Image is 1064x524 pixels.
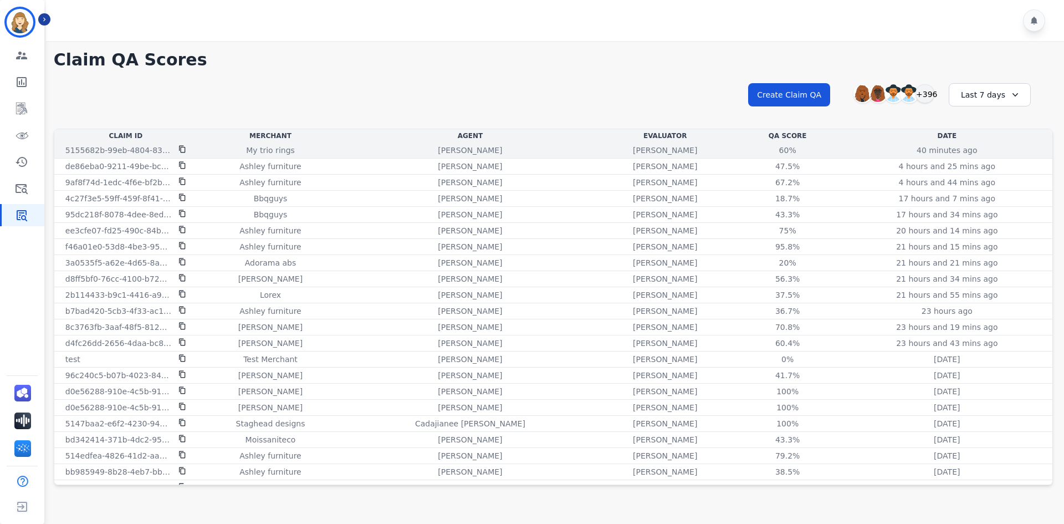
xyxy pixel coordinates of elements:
[633,193,697,204] p: [PERSON_NAME]
[934,418,960,429] p: [DATE]
[633,418,697,429] p: [PERSON_NAME]
[763,225,812,236] div: 75%
[599,131,731,140] div: Evaluator
[65,386,172,397] p: d0e56288-910e-4c5b-9112-103507ebdfe7
[934,402,960,413] p: [DATE]
[934,386,960,397] p: [DATE]
[633,322,697,333] p: [PERSON_NAME]
[438,370,502,381] p: [PERSON_NAME]
[438,322,502,333] p: [PERSON_NAME]
[346,131,594,140] div: Agent
[438,241,502,252] p: [PERSON_NAME]
[633,177,697,188] p: [PERSON_NAME]
[65,418,172,429] p: 5147baa2-e6f2-4230-9436-01703644e56d
[934,450,960,461] p: [DATE]
[438,209,502,220] p: [PERSON_NAME]
[633,450,697,461] p: [PERSON_NAME]
[633,370,697,381] p: [PERSON_NAME]
[239,306,301,317] p: Ashley furniture
[438,145,502,156] p: [PERSON_NAME]
[239,241,301,252] p: Ashley furniture
[438,257,502,268] p: [PERSON_NAME]
[763,289,812,301] div: 37.5%
[763,322,812,333] div: 70.8%
[243,354,298,365] p: Test Merchant
[896,322,997,333] p: 23 hours and 19 mins ago
[65,402,172,413] p: d0e56288-910e-4c5b-9112-103507ebdfe7
[633,209,697,220] p: [PERSON_NAME]
[949,83,1031,106] div: Last 7 days
[65,306,172,317] p: b7bad420-5cb3-4f33-ac1d-5c927a8475fa
[763,145,812,156] div: 60%
[934,482,960,494] p: [DATE]
[65,177,172,188] p: 9af8f74d-1edc-4f6e-bf2b-1dfdc7197fd8
[239,225,301,236] p: Ashley furniture
[236,418,305,429] p: Staghead designs
[633,257,697,268] p: [PERSON_NAME]
[633,434,697,445] p: [PERSON_NAME]
[254,193,288,204] p: Bbqguys
[763,241,812,252] div: 95.8%
[633,354,697,365] p: [PERSON_NAME]
[239,161,301,172] p: Ashley furniture
[896,289,997,301] p: 21 hours and 55 mins ago
[438,193,502,204] p: [PERSON_NAME]
[633,306,697,317] p: [PERSON_NAME]
[438,338,502,349] p: [PERSON_NAME]
[245,434,296,445] p: Moissaniteco
[438,482,502,494] p: [PERSON_NAME]
[65,354,80,365] p: test
[438,434,502,445] p: [PERSON_NAME]
[65,241,172,252] p: f46a01e0-53d8-4be3-9554-9d71ac32eff6
[844,131,1050,140] div: Date
[633,273,697,284] p: [PERSON_NAME]
[239,466,301,477] p: Ashley furniture
[65,466,172,477] p: bb985949-8b28-4eb7-bb73-e28c5d98be65
[763,161,812,172] div: 47.5%
[65,434,172,445] p: bd342414-371b-4dc2-954e-a0e08e3f56cf
[899,193,995,204] p: 17 hours and 7 mins ago
[438,306,502,317] p: [PERSON_NAME]
[748,83,830,106] button: Create Claim QA
[934,354,960,365] p: [DATE]
[763,354,812,365] div: 0%
[763,466,812,477] div: 38.5%
[438,161,502,172] p: [PERSON_NAME]
[763,306,812,317] div: 36.7%
[238,338,303,349] p: [PERSON_NAME]
[438,466,502,477] p: [PERSON_NAME]
[763,177,812,188] div: 67.2%
[238,402,303,413] p: [PERSON_NAME]
[899,161,995,172] p: 4 hours and 25 mins ago
[633,161,697,172] p: [PERSON_NAME]
[244,482,296,494] p: Lorex canada
[736,131,840,140] div: QA Score
[633,241,697,252] p: [PERSON_NAME]
[65,257,172,268] p: 3a0535f5-a62e-4d65-8adb-056e2643c86f
[65,322,172,333] p: 8c3763fb-3aaf-48f5-8120-89fe09e6f7aa
[438,273,502,284] p: [PERSON_NAME]
[65,450,172,461] p: 514edfea-4826-41d2-aaa1-49b65e771fde
[896,257,997,268] p: 21 hours and 21 mins ago
[763,338,812,349] div: 60.4%
[899,177,995,188] p: 4 hours and 44 mins ago
[438,402,502,413] p: [PERSON_NAME]
[438,354,502,365] p: [PERSON_NAME]
[633,402,697,413] p: [PERSON_NAME]
[934,434,960,445] p: [DATE]
[238,386,303,397] p: [PERSON_NAME]
[633,386,697,397] p: [PERSON_NAME]
[238,370,303,381] p: [PERSON_NAME]
[763,193,812,204] div: 18.7%
[65,193,172,204] p: 4c27f3e5-59ff-459f-8f41-f87dccdd199e
[65,273,172,284] p: d8ff5bf0-76cc-4100-b72e-dc0a572efbd3
[199,131,341,140] div: Merchant
[896,338,997,349] p: 23 hours and 43 mins ago
[65,145,172,156] p: 5155682b-99eb-4804-8373-4da8b51c465b
[896,209,997,220] p: 17 hours and 34 mins ago
[633,466,697,477] p: [PERSON_NAME]
[438,386,502,397] p: [PERSON_NAME]
[763,418,812,429] div: 100%
[7,9,33,35] img: Bordered avatar
[65,289,172,301] p: 2b114433-b9c1-4416-a9bd-f03d758e70a8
